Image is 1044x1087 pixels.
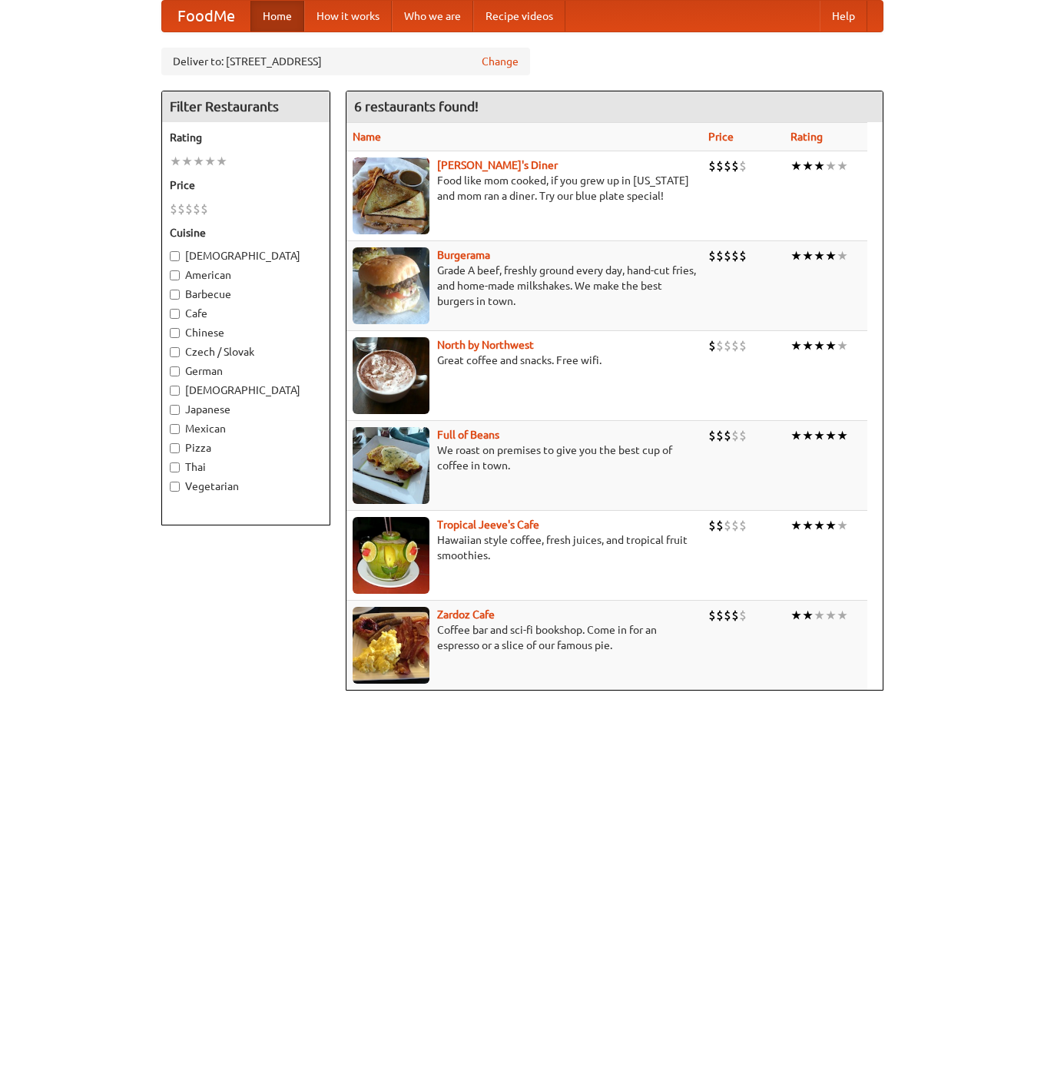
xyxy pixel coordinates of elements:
[731,157,739,174] li: $
[353,337,429,414] img: north.jpg
[739,607,747,624] li: $
[170,363,322,379] label: German
[193,153,204,170] li: ★
[170,459,322,475] label: Thai
[708,427,716,444] li: $
[170,309,180,319] input: Cafe
[716,607,724,624] li: $
[170,306,322,321] label: Cafe
[437,429,499,441] a: Full of Beans
[739,517,747,534] li: $
[437,608,495,621] a: Zardoz Cafe
[170,177,322,193] h5: Price
[185,200,193,217] li: $
[825,607,837,624] li: ★
[170,347,180,357] input: Czech / Slovak
[170,267,322,283] label: American
[708,247,716,264] li: $
[802,517,814,534] li: ★
[837,517,848,534] li: ★
[177,200,185,217] li: $
[802,337,814,354] li: ★
[216,153,227,170] li: ★
[837,427,848,444] li: ★
[170,421,322,436] label: Mexican
[437,519,539,531] a: Tropical Jeeve's Cafe
[353,442,696,473] p: We roast on premises to give you the best cup of coffee in town.
[731,337,739,354] li: $
[162,1,250,31] a: FoodMe
[304,1,392,31] a: How it works
[170,328,180,338] input: Chinese
[814,247,825,264] li: ★
[790,247,802,264] li: ★
[790,517,802,534] li: ★
[724,337,731,354] li: $
[724,247,731,264] li: $
[201,200,208,217] li: $
[392,1,473,31] a: Who we are
[716,247,724,264] li: $
[790,157,802,174] li: ★
[170,462,180,472] input: Thai
[170,366,180,376] input: German
[814,157,825,174] li: ★
[482,54,519,69] a: Change
[353,247,429,324] img: burgerama.jpg
[716,427,724,444] li: $
[724,607,731,624] li: $
[790,337,802,354] li: ★
[731,427,739,444] li: $
[837,337,848,354] li: ★
[437,159,558,171] a: [PERSON_NAME]'s Diner
[802,157,814,174] li: ★
[170,383,322,398] label: [DEMOGRAPHIC_DATA]
[437,339,534,351] a: North by Northwest
[790,607,802,624] li: ★
[716,337,724,354] li: $
[708,337,716,354] li: $
[170,479,322,494] label: Vegetarian
[353,131,381,143] a: Name
[170,424,180,434] input: Mexican
[837,607,848,624] li: ★
[353,427,429,504] img: beans.jpg
[170,200,177,217] li: $
[837,157,848,174] li: ★
[193,200,201,217] li: $
[825,247,837,264] li: ★
[716,517,724,534] li: $
[825,427,837,444] li: ★
[739,337,747,354] li: $
[353,607,429,684] img: zardoz.jpg
[739,427,747,444] li: $
[170,290,180,300] input: Barbecue
[170,287,322,302] label: Barbecue
[825,337,837,354] li: ★
[814,607,825,624] li: ★
[837,247,848,264] li: ★
[825,517,837,534] li: ★
[170,153,181,170] li: ★
[353,157,429,234] img: sallys.jpg
[354,99,479,114] ng-pluralize: 6 restaurants found!
[162,91,330,122] h4: Filter Restaurants
[353,532,696,563] p: Hawaiian style coffee, fresh juices, and tropical fruit smoothies.
[731,247,739,264] li: $
[437,249,490,261] b: Burgerama
[204,153,216,170] li: ★
[170,325,322,340] label: Chinese
[353,353,696,368] p: Great coffee and snacks. Free wifi.
[170,443,180,453] input: Pizza
[170,251,180,261] input: [DEMOGRAPHIC_DATA]
[814,427,825,444] li: ★
[170,225,322,240] h5: Cuisine
[353,622,696,653] p: Coffee bar and sci-fi bookshop. Come in for an espresso or a slice of our famous pie.
[473,1,565,31] a: Recipe videos
[250,1,304,31] a: Home
[170,402,322,417] label: Japanese
[170,248,322,263] label: [DEMOGRAPHIC_DATA]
